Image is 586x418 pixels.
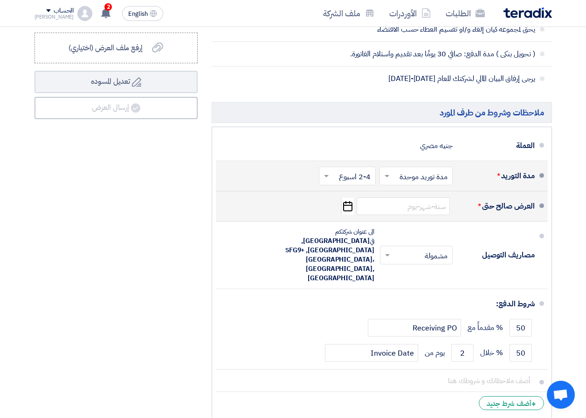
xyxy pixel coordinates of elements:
[289,74,535,83] span: يرجى إرفاق البيان المالي لشركتك للعام [DATE]-[DATE]
[69,42,143,54] span: إرفع ملف العرض (اختياري)
[479,396,544,410] div: أضف شرط جديد
[54,7,74,15] div: الحساب
[460,165,535,187] div: مدة التوريد
[368,319,461,337] input: payment-term-2
[510,344,532,362] input: payment-term-2
[285,236,374,283] span: [GEOGRAPHIC_DATA], [GEOGRAPHIC_DATA], 5FG9+[GEOGRAPHIC_DATA]، [GEOGRAPHIC_DATA], [GEOGRAPHIC_DATA]
[34,97,198,119] button: إرسال العرض
[77,6,92,21] img: profile_test.png
[480,348,503,357] span: % خلال
[104,3,112,11] span: 2
[325,344,418,362] input: payment-term-2
[316,2,382,24] a: ملف الشركة
[357,197,450,215] input: سنة-شهر-يوم
[425,348,445,357] span: يوم من
[510,319,532,337] input: payment-term-1
[272,227,374,283] div: الى عنوان شركتكم في
[460,244,535,266] div: مصاريف التوصيل
[289,25,535,34] span: يحق لمجموعة كيان إلغاء و/أو تقسيم العطاء حسب الاقتضاء
[438,2,492,24] a: الطلبات
[128,11,148,17] span: English
[34,14,74,20] div: [PERSON_NAME]
[34,71,198,93] button: تعديل المسوده
[460,135,535,157] div: العملة
[468,323,503,332] span: % مقدماً مع
[460,195,535,217] div: العرض صالح حتى
[122,6,163,21] button: English
[289,49,535,59] span: ( تحويل بنكى ) مدة الدفع: صافي 30 يومًا بعد تقديم واستلام الفاتورة.
[231,293,535,315] div: شروط الدفع:
[503,7,552,18] img: Teradix logo
[531,398,536,410] span: +
[382,2,438,24] a: الأوردرات
[223,371,535,389] input: أضف ملاحظاتك و شروطك هنا
[451,344,474,362] input: payment-term-2
[420,137,452,155] div: جنيه مصري
[212,102,552,123] h5: ملاحظات وشروط من طرف المورد
[547,381,575,409] div: Open chat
